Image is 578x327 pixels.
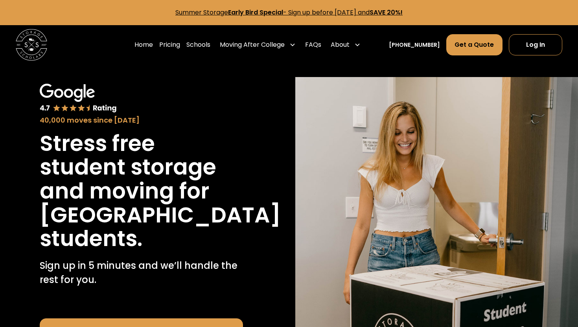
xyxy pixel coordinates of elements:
p: Sign up in 5 minutes and we’ll handle the rest for you. [40,259,243,287]
a: Summer StorageEarly Bird Special- Sign up before [DATE] andSAVE 20%! [175,8,403,17]
a: Get a Quote [446,34,502,55]
div: 40,000 moves since [DATE] [40,115,243,125]
a: Pricing [159,34,180,56]
div: About [328,34,364,56]
a: Schools [186,34,210,56]
div: Moving After College [217,34,299,56]
div: Moving After College [220,40,285,50]
img: Storage Scholars main logo [16,29,47,61]
div: About [331,40,350,50]
h1: Stress free student storage and moving for [40,132,243,203]
img: Google 4.7 star rating [40,84,117,113]
a: FAQs [305,34,321,56]
a: Log In [509,34,562,55]
strong: Early Bird Special [228,8,283,17]
a: [PHONE_NUMBER] [389,41,440,49]
h1: students. [40,227,142,251]
strong: SAVE 20%! [370,8,403,17]
h1: [GEOGRAPHIC_DATA] [40,203,281,227]
a: Home [134,34,153,56]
